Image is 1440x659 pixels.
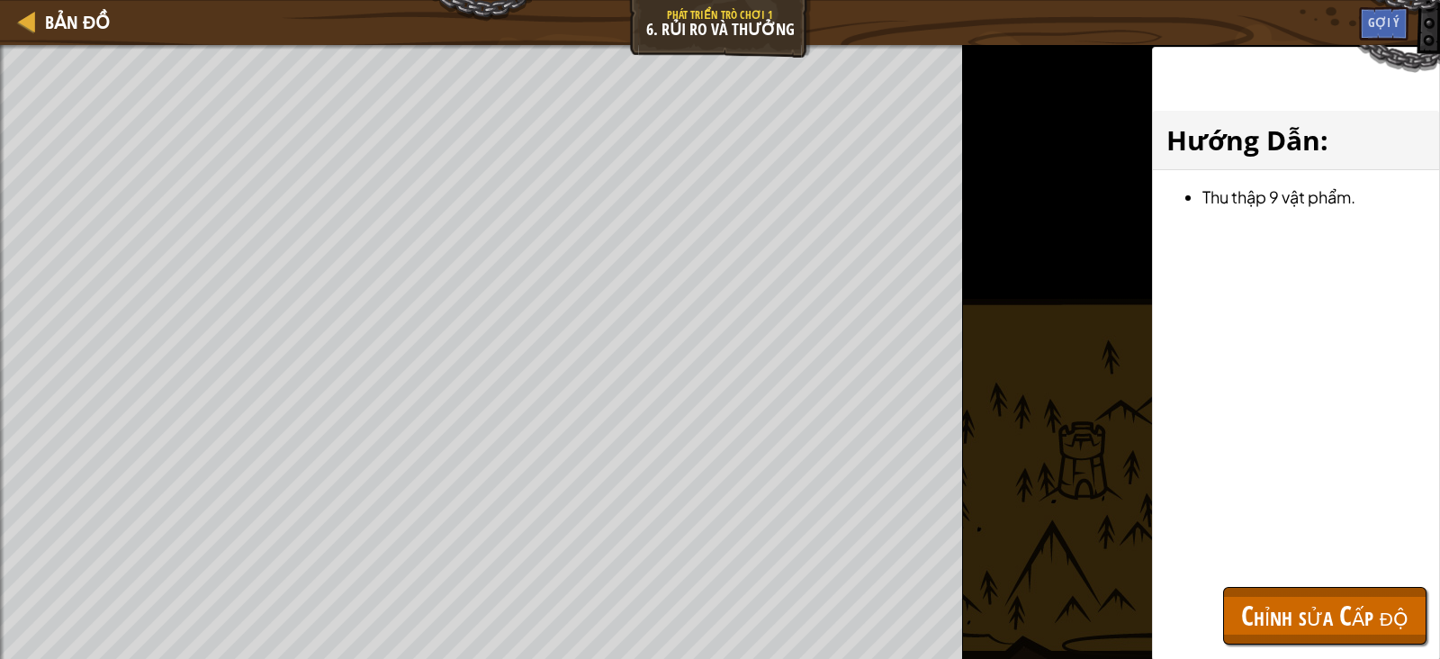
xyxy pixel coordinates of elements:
[1241,597,1408,634] span: Chỉnh sửa Cấp độ
[45,10,110,34] span: Bản đồ
[36,10,110,34] a: Bản đồ
[1166,122,1320,158] span: Hướng Dẫn
[1368,14,1399,31] span: Gợi ý
[1166,120,1426,160] h3: :
[1223,587,1426,645] button: Chỉnh sửa Cấp độ
[1202,184,1426,210] li: Thu thập 9 vật phẩm.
